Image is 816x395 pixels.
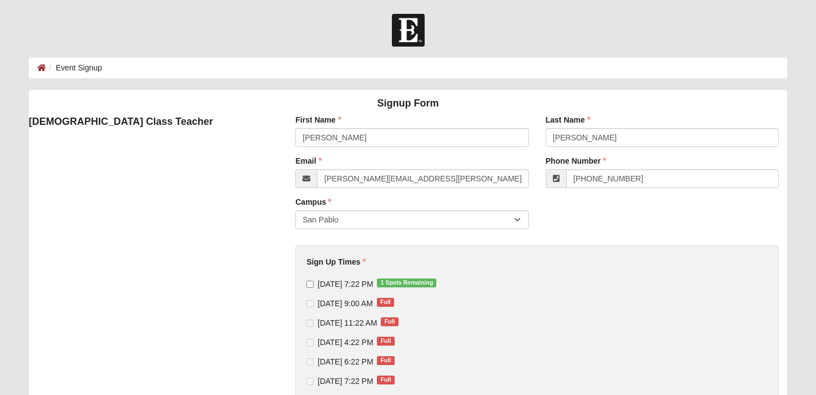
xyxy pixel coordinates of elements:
[295,114,341,125] label: First Name
[295,196,331,207] label: Campus
[377,278,436,287] span: 1 Spots Remaining
[318,338,373,347] span: [DATE] 4:22 PM
[392,14,425,47] img: Church of Eleven22 Logo
[377,356,394,365] span: Full
[377,337,394,346] span: Full
[29,98,788,110] h4: Signup Form
[318,318,377,327] span: [DATE] 11:22 AM
[295,155,321,166] label: Email
[306,358,314,366] input: [DATE] 6:22 PMFull
[306,256,366,267] label: Sign Up Times
[546,155,607,166] label: Phone Number
[318,280,373,288] span: [DATE] 7:22 PM
[306,281,314,288] input: [DATE] 7:22 PM1 Spots Remaining
[377,298,394,307] span: Full
[318,357,373,366] span: [DATE] 6:22 PM
[377,376,394,384] span: Full
[318,377,373,386] span: [DATE] 7:22 PM
[29,116,213,127] strong: [DEMOGRAPHIC_DATA] Class Teacher
[306,339,314,346] input: [DATE] 4:22 PMFull
[546,114,591,125] label: Last Name
[381,317,398,326] span: Full
[306,320,314,327] input: [DATE] 11:22 AMFull
[306,300,314,307] input: [DATE] 9:00 AMFull
[46,62,102,74] li: Event Signup
[318,299,372,308] span: [DATE] 9:00 AM
[306,378,314,385] input: [DATE] 7:22 PMFull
